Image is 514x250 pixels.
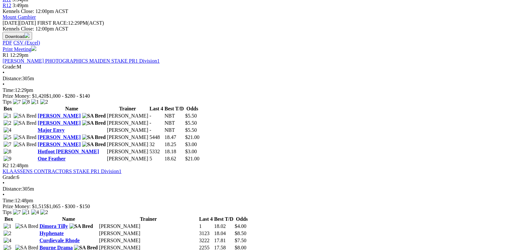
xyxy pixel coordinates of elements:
td: - [149,127,163,133]
div: Prize Money: $1,420 [3,93,511,99]
span: 12:29PM(ACST) [37,20,104,26]
div: 12:48pm [3,198,511,204]
div: M [3,64,511,70]
th: Last 4 [149,106,163,112]
a: Major Envy [38,127,65,133]
img: SA Bred [14,142,37,147]
td: NBT [164,113,184,119]
img: SA Bred [69,223,93,229]
th: Best T/D [164,106,184,112]
img: SA Bred [82,120,106,126]
td: 18.25 [164,141,184,148]
a: Mount Gambier [3,14,36,20]
img: 2 [4,120,11,126]
img: 2 [4,231,11,236]
td: 18.04 [214,230,234,237]
td: 18.18 [164,148,184,155]
div: 305m [3,76,511,81]
img: 7 [13,99,21,105]
img: 1 [4,223,11,229]
span: Distance: [3,186,22,192]
span: Grade: [3,64,17,69]
td: [PERSON_NAME] [99,237,198,244]
span: $8.50 [235,231,246,236]
a: One Feather [38,156,66,161]
img: SA Bred [82,134,106,140]
img: 7 [4,142,11,147]
a: KLAASSENS CONTRACTORS STAKE PR1 Division1 [3,169,121,174]
span: R2 [3,163,9,168]
th: Last 4 [199,216,213,222]
th: Trainer [107,106,149,112]
td: - [149,113,163,119]
span: $5.50 [185,127,197,133]
th: Odds [185,106,200,112]
td: 3222 [199,237,213,244]
img: 2 [40,209,48,215]
td: 18.62 [164,156,184,162]
a: Print Meeting [3,46,36,52]
td: 18.02 [214,223,234,230]
a: [PERSON_NAME] [38,134,80,140]
span: $5.50 [185,113,197,119]
span: • [3,192,5,197]
a: Curdievale Rhode [40,238,80,243]
div: Download [3,40,511,46]
span: Box [4,106,12,111]
button: Download [3,32,32,40]
a: Hyphenate [40,231,64,236]
img: 4 [4,238,11,244]
span: $7.50 [235,238,246,243]
span: 3:49pm [13,3,29,8]
img: SA Bred [82,113,106,119]
img: printer.svg [31,46,36,51]
img: 1 [4,113,11,119]
span: Kennels Close: 12:00pm ACST [3,8,68,14]
img: 4 [31,209,39,215]
span: • [3,180,5,186]
img: 8 [22,99,30,105]
span: $1,000 - $280 - $140 [46,93,90,99]
td: - [149,120,163,126]
td: NBT [164,120,184,126]
span: $5.50 [185,120,197,126]
div: Prize Money: $1,515 [3,204,511,209]
td: [PERSON_NAME] [107,120,149,126]
a: Hotfoot [PERSON_NAME] [38,149,99,154]
td: [PERSON_NAME] [107,148,149,155]
img: SA Bred [15,223,38,229]
span: Box [5,216,13,222]
div: 6 [3,174,511,180]
img: 5 [4,134,11,140]
span: $21.00 [185,134,199,140]
span: R1 [3,52,9,58]
td: [PERSON_NAME] [107,134,149,141]
th: Odds [234,216,249,222]
span: Time: [3,87,15,93]
span: 12:29pm [10,52,29,58]
td: NBT [164,127,184,133]
span: $21.00 [185,156,199,161]
th: Name [37,106,106,112]
span: Time: [3,198,15,203]
span: FIRST RACE: [37,20,68,26]
td: [PERSON_NAME] [107,127,149,133]
div: 12:29pm [3,87,511,93]
span: $1,065 - $300 - $150 [46,204,90,209]
td: [PERSON_NAME] [107,113,149,119]
td: 5448 [149,134,163,141]
a: Dimora Tilly [40,223,68,229]
th: Name [39,216,98,222]
span: $3.00 [185,149,197,154]
span: [DATE] [3,20,19,26]
td: [PERSON_NAME] [107,141,149,148]
td: 3123 [199,230,213,237]
a: [PERSON_NAME] [38,142,80,147]
a: R12 [3,3,11,8]
img: 1 [31,99,39,105]
span: $3.00 [185,142,197,147]
img: SA Bred [14,113,37,119]
img: 8 [4,149,11,155]
td: [PERSON_NAME] [99,230,198,237]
